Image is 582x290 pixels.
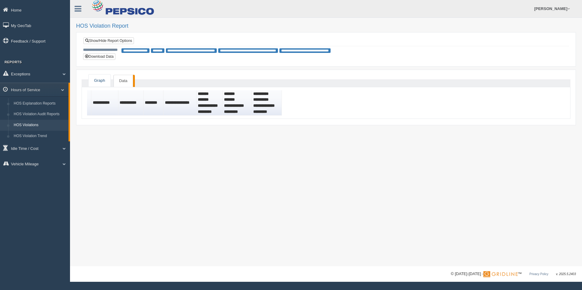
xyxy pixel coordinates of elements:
h2: HOS Violation Report [76,23,576,29]
span: v. 2025.5.2403 [556,272,576,276]
a: Privacy Policy [529,272,548,276]
a: HOS Violations [11,120,68,131]
a: Show/Hide Report Options [83,37,134,44]
a: Graph [89,74,110,87]
a: HOS Violation Trend [11,131,68,142]
a: Data [114,75,133,87]
a: HOS Violation Audit Reports [11,109,68,120]
a: HOS Explanation Reports [11,98,68,109]
img: Gridline [483,271,518,277]
div: © [DATE]-[DATE] - ™ [451,271,576,277]
button: Download Data [83,53,115,60]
